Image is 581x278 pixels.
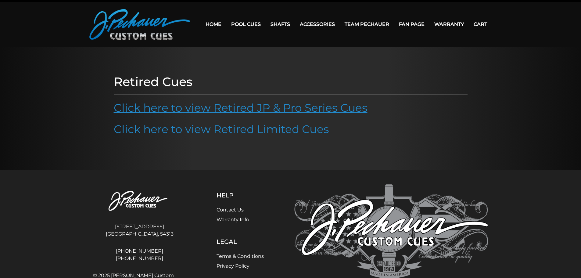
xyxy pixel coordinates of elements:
[93,184,186,218] img: Pechauer Custom Cues
[226,16,266,32] a: Pool Cues
[217,263,249,269] a: Privacy Policy
[93,221,186,240] address: [STREET_ADDRESS] [GEOGRAPHIC_DATA], 54313
[469,16,492,32] a: Cart
[114,101,368,114] a: Click here to view Retired JP & Pro Series Cues
[217,192,264,199] h5: Help
[217,217,249,222] a: Warranty Info
[201,16,226,32] a: Home
[114,74,468,89] h1: Retired Cues
[93,255,186,262] a: [PHONE_NUMBER]
[429,16,469,32] a: Warranty
[89,9,190,40] img: Pechauer Custom Cues
[295,16,340,32] a: Accessories
[394,16,429,32] a: Fan Page
[217,253,264,259] a: Terms & Conditions
[266,16,295,32] a: Shafts
[340,16,394,32] a: Team Pechauer
[217,238,264,245] h5: Legal
[114,122,329,136] a: Click here to view Retired Limited Cues
[217,207,244,213] a: Contact Us
[93,247,186,255] a: [PHONE_NUMBER]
